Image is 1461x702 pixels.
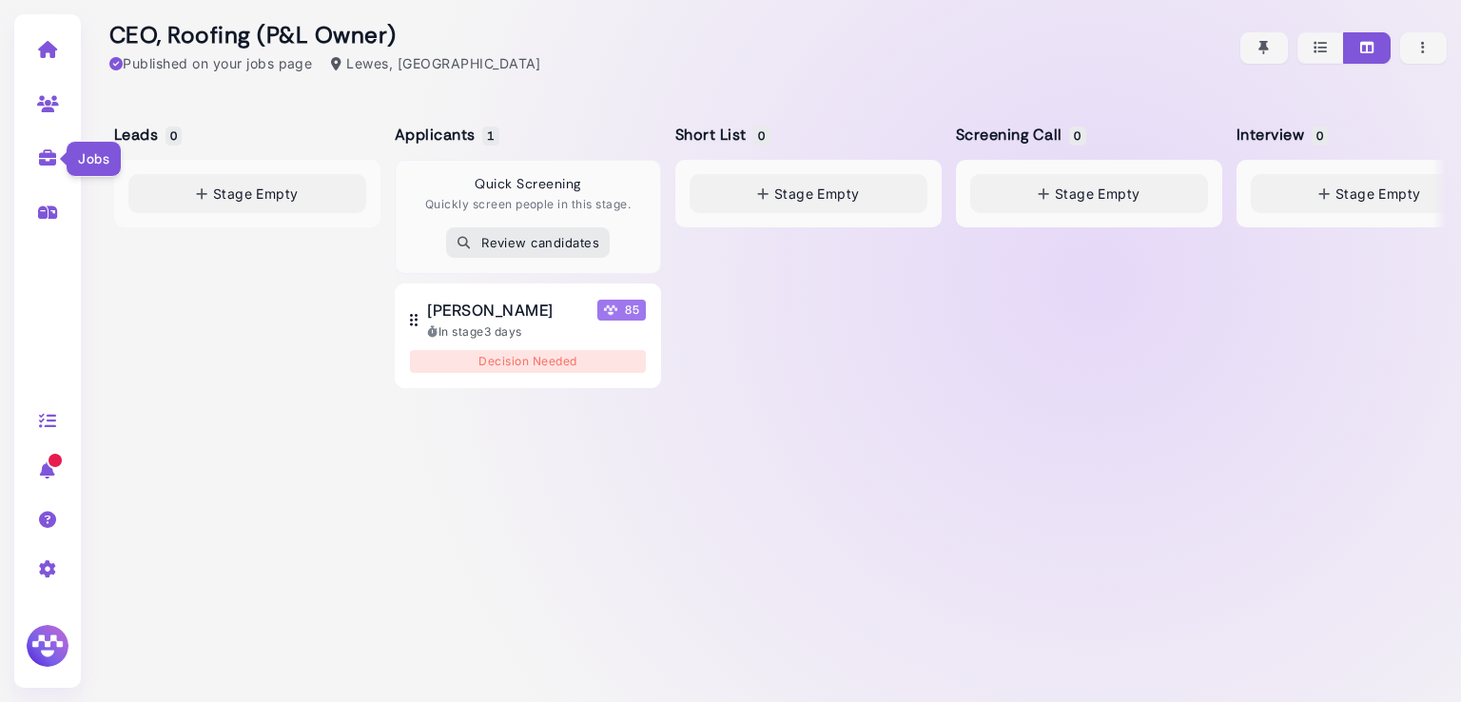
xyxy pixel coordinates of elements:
[446,227,610,258] button: Review candidates
[1069,127,1085,146] span: 0
[482,127,498,146] span: 1
[457,233,599,253] div: Review candidates
[18,132,78,182] a: Jobs
[1055,184,1140,204] span: Stage Empty
[410,350,646,373] div: Decision Needed
[675,126,768,144] h5: Short List
[66,141,122,177] div: Jobs
[331,53,541,73] div: Lewes, [GEOGRAPHIC_DATA]
[114,126,179,144] h5: Leads
[1237,126,1325,144] h5: Interview
[24,622,71,670] img: Megan
[427,299,553,322] span: [PERSON_NAME]
[774,184,860,204] span: Stage Empty
[109,53,312,73] div: Published on your jobs page
[604,303,617,317] img: Megan Score
[753,127,769,146] span: 0
[475,176,580,192] h4: Quick Screening
[109,22,541,49] h2: CEO, Roofing (P&L Owner)
[1335,184,1421,204] span: Stage Empty
[425,196,631,213] p: Quickly screen people in this stage.
[166,127,182,146] span: 0
[213,184,299,204] span: Stage Empty
[1312,127,1328,146] span: 0
[395,283,661,388] button: [PERSON_NAME] Megan Score 85 In stage3 days Decision Needed
[956,126,1083,144] h5: Screening Call
[597,300,646,321] span: 85
[395,126,497,144] h5: Applicants
[427,323,646,341] div: In stage 3 days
